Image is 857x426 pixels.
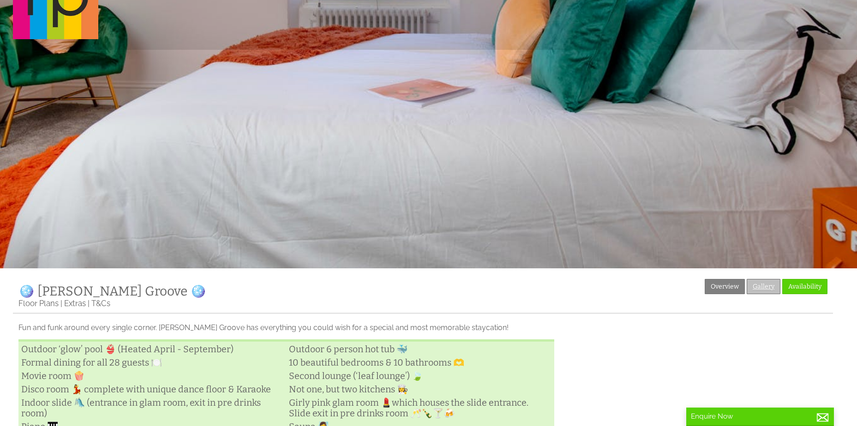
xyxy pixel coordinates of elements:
a: 🪩 [PERSON_NAME] Groove 🪩 [18,284,206,299]
li: Second lounge (‘leaf lounge’) 🍃 [286,369,554,383]
li: 10 beautiful bedrooms & 10 bathrooms 🫶 [286,356,554,369]
a: Overview [705,279,745,294]
li: Girly pink glam room 💄which houses the slide entrance. Slide exit in pre drinks room 🥂🍾🍸🍻 [286,396,554,420]
p: Fun and funk around every single corner. [PERSON_NAME] Groove has everything you could wish for a... [18,323,554,332]
li: Disco room 💃 complete with unique dance floor & Karaoke [18,383,286,396]
p: Enquire Now [691,412,829,420]
li: Outdoor ‘glow’ pool 👙 (Heated April - September) [18,343,286,356]
li: Formal dining for all 28 guests 🍽️ [18,356,286,369]
li: Not one, but two kitchens 👩‍🍳 [286,383,554,396]
a: Extras [64,299,86,308]
a: T&Cs [91,299,110,308]
a: Availability [782,279,827,294]
li: Outdoor 6 person hot tub 🐳 [286,343,554,356]
a: Gallery [747,279,780,294]
li: Indoor slide 🛝 (entrance in glam room, exit in pre drinks room) [18,396,286,420]
li: Movie room 🍿 [18,369,286,383]
a: Floor Plans [18,299,59,308]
